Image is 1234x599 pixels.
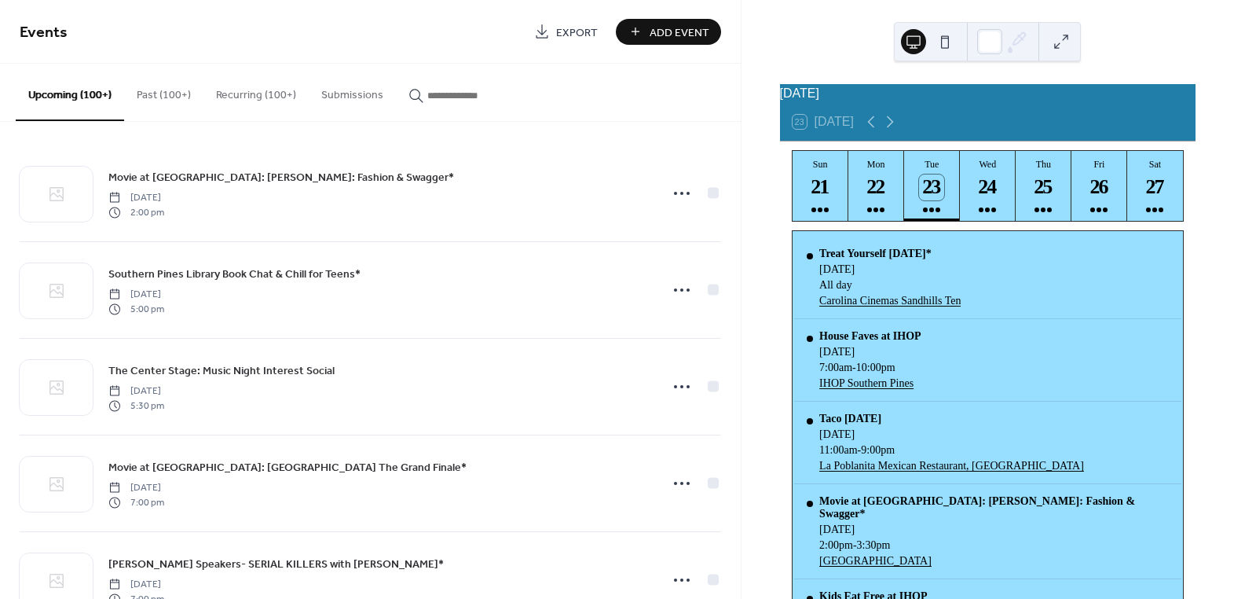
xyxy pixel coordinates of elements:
span: The Center Stage: Music Night Interest Social [108,363,335,380]
a: Export [522,19,610,45]
div: [DATE] [819,346,921,358]
span: 10:00pm [856,362,895,374]
a: La Poblanita Mexican Restaurant, [GEOGRAPHIC_DATA] [819,460,1084,472]
span: - [853,539,857,552]
div: 21 [807,175,833,200]
span: [DATE] [108,481,164,495]
div: [DATE] [819,263,961,276]
span: Export [556,24,598,41]
span: [DATE] [108,578,164,592]
div: 24 [975,175,1001,200]
div: 27 [1142,175,1168,200]
span: [DATE] [108,288,164,302]
span: 2:00pm [819,539,853,552]
div: Treat Yourself [DATE]* [819,248,961,260]
a: Southern Pines Library Book Chat & Chill for Teens* [108,265,361,283]
a: Carolina Cinemas Sandhills Ten [819,295,961,307]
span: [DATE] [108,384,164,399]
span: - [852,362,856,374]
div: Movie at [GEOGRAPHIC_DATA]: [PERSON_NAME]: Fashion & Swagger* [819,495,1168,520]
div: 26 [1086,175,1112,200]
button: Submissions [309,64,396,119]
button: Past (100+) [124,64,203,119]
button: Sat27 [1127,151,1183,221]
span: 9:00pm [861,444,895,457]
div: 23 [919,175,945,200]
div: House Faves at IHOP [819,330,921,343]
div: 25 [1031,175,1056,200]
a: [PERSON_NAME] Speakers- SERIAL KILLERS with [PERSON_NAME]* [108,555,444,573]
span: 5:30 pm [108,399,164,413]
button: Mon22 [848,151,904,221]
div: [DATE] [819,524,1168,536]
button: Thu25 [1016,151,1071,221]
button: Wed24 [960,151,1016,221]
div: Fri [1076,159,1122,171]
a: Movie at [GEOGRAPHIC_DATA]: [GEOGRAPHIC_DATA] The Grand Finale* [108,458,467,476]
span: Southern Pines Library Book Chat & Chill for Teens* [108,266,361,283]
span: 7:00 pm [108,495,164,509]
a: IHOP Southern Pines [819,377,921,390]
div: All day [819,279,961,292]
button: Tue23 [904,151,960,221]
button: Sun21 [793,151,848,221]
div: [DATE] [819,428,1084,441]
button: Fri26 [1071,151,1127,221]
div: Thu [1020,159,1067,171]
div: 22 [863,175,889,200]
div: Taco [DATE] [819,413,1084,425]
span: - [858,444,862,457]
button: Add Event [616,19,721,45]
span: 3:30pm [857,539,891,552]
button: Upcoming (100+) [16,64,124,121]
button: Recurring (100+) [203,64,309,119]
span: Movie at [GEOGRAPHIC_DATA]: [GEOGRAPHIC_DATA] The Grand Finale* [108,460,467,476]
div: [DATE] [780,84,1196,103]
span: Add Event [650,24,709,41]
span: 11:00am [819,444,857,457]
div: Mon [853,159,899,171]
span: [DATE] [108,191,164,205]
a: Movie at [GEOGRAPHIC_DATA]: [PERSON_NAME]: Fashion & Swagger* [108,168,454,186]
div: Tue [909,159,955,171]
span: 7:00am [819,362,852,374]
div: Sun [797,159,844,171]
span: Movie at [GEOGRAPHIC_DATA]: [PERSON_NAME]: Fashion & Swagger* [108,170,454,186]
a: The Center Stage: Music Night Interest Social [108,362,335,380]
span: 2:00 pm [108,205,164,219]
a: [GEOGRAPHIC_DATA] [819,555,1168,568]
span: 5:00 pm [108,302,164,316]
span: [PERSON_NAME] Speakers- SERIAL KILLERS with [PERSON_NAME]* [108,557,444,573]
div: Wed [965,159,1011,171]
span: Events [20,17,68,48]
div: Sat [1132,159,1178,171]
